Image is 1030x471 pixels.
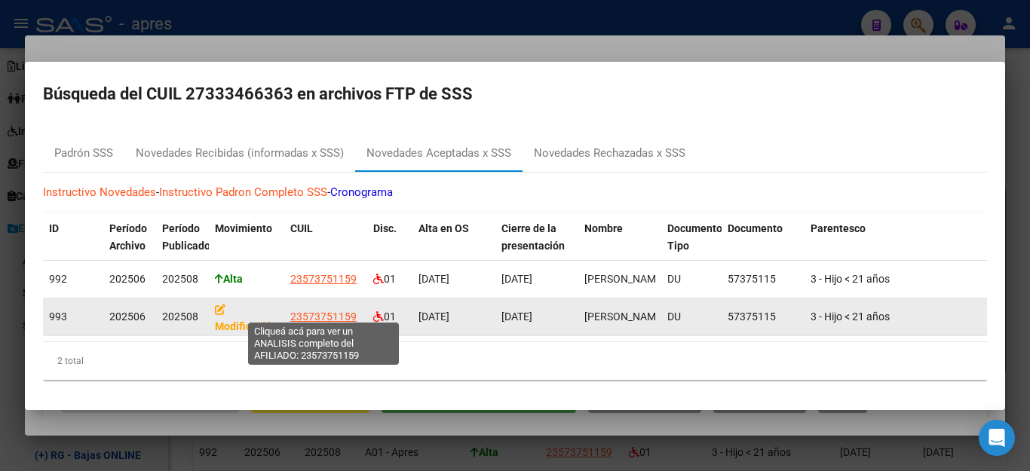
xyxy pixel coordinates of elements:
h2: Búsqueda del CUIL 27333466363 en archivos FTP de SSS [43,80,987,109]
a: Instructivo Novedades [43,185,156,199]
a: Cronograma [330,185,393,199]
div: Novedades Rechazadas x SSS [534,145,685,162]
datatable-header-cell: Período Publicado [156,213,209,279]
div: Open Intercom Messenger [979,420,1015,456]
span: [DATE] [418,273,449,285]
datatable-header-cell: Movimiento [209,213,284,279]
div: Novedades Recibidas (informadas x SSS) [136,145,344,162]
span: Período Publicado [162,222,210,252]
datatable-header-cell: Parentesco [805,213,986,279]
div: 2 total [43,342,987,380]
span: Documento Tipo [667,222,722,252]
datatable-header-cell: Período Archivo [103,213,156,279]
span: 23573751159 [290,273,357,285]
datatable-header-cell: ID [43,213,103,279]
span: 202508 [162,310,198,323]
span: 992 [49,273,67,285]
span: Movimiento [215,222,272,234]
datatable-header-cell: Nombre [578,213,661,279]
datatable-header-cell: Disc. [367,213,412,279]
span: Período Archivo [109,222,147,252]
span: Disc. [373,222,397,234]
strong: Modificación [215,304,277,333]
span: 202506 [109,310,146,323]
span: 993 [49,310,67,323]
datatable-header-cell: Alta en OS [412,213,495,279]
a: Instructivo Padron Completo SSS [159,185,327,199]
datatable-header-cell: Documento [722,213,805,279]
div: 01 [373,271,406,288]
div: 57375115 [728,271,799,288]
div: 57375115 [728,308,799,326]
datatable-header-cell: CUIL [284,213,367,279]
span: 3 - Hijo < 21 años [811,273,890,285]
datatable-header-cell: Cierre de la presentación [495,213,578,279]
span: [DATE] [501,273,532,285]
span: [DATE] [418,310,449,323]
p: - - [43,184,987,201]
span: 202508 [162,273,198,285]
span: Documento [728,222,783,234]
div: Padrón SSS [54,145,113,162]
span: [PERSON_NAME] [584,273,665,285]
span: ID [49,222,59,234]
span: Nombre [584,222,623,234]
datatable-header-cell: Documento Tipo [661,213,722,279]
span: 3 - Hijo < 21 años [811,310,890,323]
span: [DATE] [501,310,532,323]
div: DU [667,271,716,288]
strong: Alta [215,273,243,285]
span: 202506 [109,273,146,285]
div: DU [667,308,716,326]
span: Parentesco [811,222,866,234]
span: 23573751159 [290,310,357,323]
span: CUIL [290,222,313,234]
span: Alta en OS [418,222,469,234]
div: Novedades Aceptadas x SSS [366,145,511,162]
div: 01 [373,308,406,326]
span: [PERSON_NAME] [584,310,665,323]
span: Cierre de la presentación [501,222,565,252]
